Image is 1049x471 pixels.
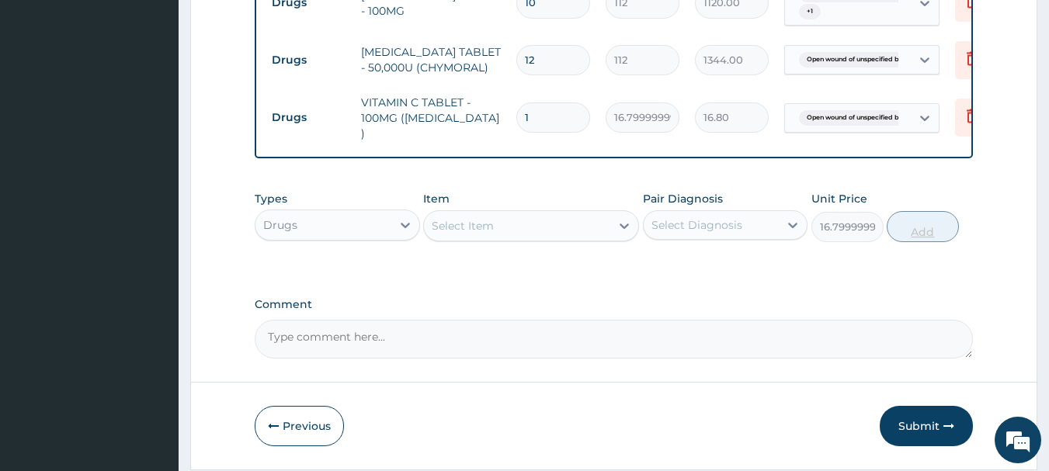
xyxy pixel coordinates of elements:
button: Submit [880,406,973,446]
label: Item [423,191,450,206]
div: Minimize live chat window [255,8,292,45]
label: Pair Diagnosis [643,191,723,206]
button: Previous [255,406,344,446]
span: Open wound of unspecified body... [799,52,923,68]
label: Unit Price [811,191,867,206]
td: Drugs [264,103,353,132]
button: Add [887,211,959,242]
td: [MEDICAL_DATA] TABLET - 50,000U (CHYMORAL) [353,36,509,83]
img: d_794563401_company_1708531726252_794563401 [29,78,63,116]
td: Drugs [264,46,353,74]
textarea: Type your message and hit 'Enter' [8,310,296,364]
span: + 1 [799,4,821,19]
div: Chat with us now [81,87,261,107]
span: We're online! [90,138,214,295]
div: Select Diagnosis [651,217,742,233]
span: Open wound of unspecified body... [799,110,923,126]
label: Comment [255,298,974,311]
label: Types [255,192,287,206]
div: Drugs [263,217,297,233]
div: Select Item [432,218,494,234]
td: VITAMIN C TABLET - 100MG ([MEDICAL_DATA] ) [353,87,509,149]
